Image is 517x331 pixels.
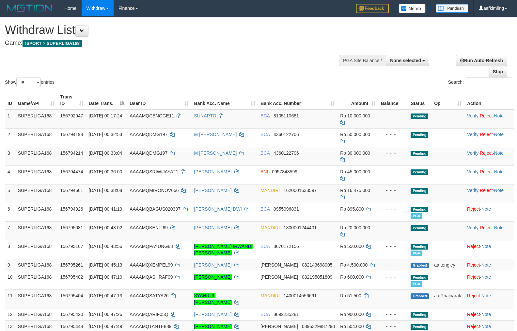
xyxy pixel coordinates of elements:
a: Verify [467,169,478,174]
input: Search: [466,78,512,87]
span: 156792947 [60,113,83,118]
span: [DATE] 00:47:10 [89,274,122,280]
a: Note [481,293,491,298]
a: Reject [480,150,493,156]
span: [DATE] 00:45:13 [89,262,122,268]
img: MOTION_logo.png [5,3,55,13]
a: [PERSON_NAME] DWI [194,206,242,212]
span: AAAAMQXEMPEL99 [130,262,173,268]
span: Rp 51.500 [340,293,361,298]
span: 156794926 [60,206,83,212]
span: Pending [411,151,428,156]
a: Verify [467,225,478,230]
a: Run Auto-Refresh [456,55,507,66]
a: Verify [467,188,478,193]
span: Rp 50.000.000 [340,132,370,137]
td: 4 [5,165,15,184]
a: Verify [467,113,478,118]
th: ID [5,91,15,110]
td: 7 [5,221,15,240]
div: - - - [381,224,406,231]
td: SUPERLIGA168 [15,240,58,259]
span: 156795402 [60,274,83,280]
span: 156794661 [60,188,83,193]
td: · · [464,221,514,240]
span: AAAAMQDMG197 [130,150,167,156]
div: - - - [381,311,406,318]
a: Stop [489,66,507,77]
span: 156795261 [60,262,83,268]
th: Amount: activate to sort column ascending [337,91,378,110]
a: Reject [467,312,480,317]
span: Copy 1800001244401 to clipboard [284,225,317,230]
a: [PERSON_NAME] [194,225,232,230]
a: Note [494,132,504,137]
span: Pending [411,169,428,175]
th: Status [408,91,431,110]
span: [DATE] 00:38:08 [89,188,122,193]
div: PGA Site Balance / [339,55,386,66]
td: SUPERLIGA168 [15,203,58,221]
span: [DATE] 00:47:13 [89,293,122,298]
span: BCA [260,132,270,137]
span: Rp 600.000 [340,274,364,280]
a: Note [481,274,491,280]
td: 1 [5,110,15,129]
span: Copy 1400014556691 to clipboard [284,293,317,298]
a: [PERSON_NAME] [194,324,232,329]
td: SUPERLIGA168 [15,259,58,271]
td: · · [464,165,514,184]
span: AAAAMQMIRONOV666 [130,188,179,193]
td: SUPERLIGA168 [15,289,58,308]
span: AAAAMQARIF05Q [130,312,168,317]
td: 10 [5,271,15,289]
a: [PERSON_NAME] IRWANDI [PERSON_NAME] [194,244,253,255]
td: SUPERLIGA168 [15,128,58,147]
span: 156794474 [60,169,83,174]
a: [PERSON_NAME] [194,188,232,193]
a: Note [494,169,504,174]
a: Verify [467,150,478,156]
div: - - - [381,292,406,299]
span: 156795404 [60,293,83,298]
div: - - - [381,168,406,175]
th: Trans ID: activate to sort column ascending [57,91,86,110]
label: Show entries [5,78,55,87]
a: M [PERSON_NAME] [194,132,237,137]
a: Note [494,113,504,118]
a: Reject [480,113,493,118]
a: Note [494,150,504,156]
span: AAAAMQSATYA26 [130,293,168,298]
span: MANDIRI [260,293,280,298]
span: Copy 8692235281 to clipboard [274,312,299,317]
span: BCA [260,113,270,118]
select: Showentries [16,78,41,87]
td: · [464,271,514,289]
span: AAAAMQASHRAF09 [130,274,173,280]
td: · [464,259,514,271]
h1: Withdraw List [5,24,338,37]
div: - - - [381,150,406,156]
a: Reject [480,132,493,137]
span: MANDIRI [260,188,280,193]
span: Rp 504.000 [340,324,364,329]
a: Reject [467,206,480,212]
td: aafPhalnarak [431,289,464,308]
td: SUPERLIGA168 [15,271,58,289]
td: · · [464,110,514,129]
span: [DATE] 00:36:00 [89,169,122,174]
span: BCA [260,150,270,156]
span: Grabbed [411,293,429,299]
span: Pending [411,244,428,250]
td: SUPERLIGA168 [15,308,58,320]
td: 8 [5,240,15,259]
span: AAAAMQTANTE889 [130,324,171,329]
span: Copy 8105110681 to clipboard [274,113,299,118]
td: 5 [5,184,15,203]
th: User ID: activate to sort column ascending [127,91,191,110]
span: Grabbed [411,263,429,268]
span: Copy 0957848599 to clipboard [272,169,297,174]
span: [DATE] 00:47:49 [89,324,122,329]
span: MANDIRI [260,225,280,230]
span: Pending [411,132,428,138]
